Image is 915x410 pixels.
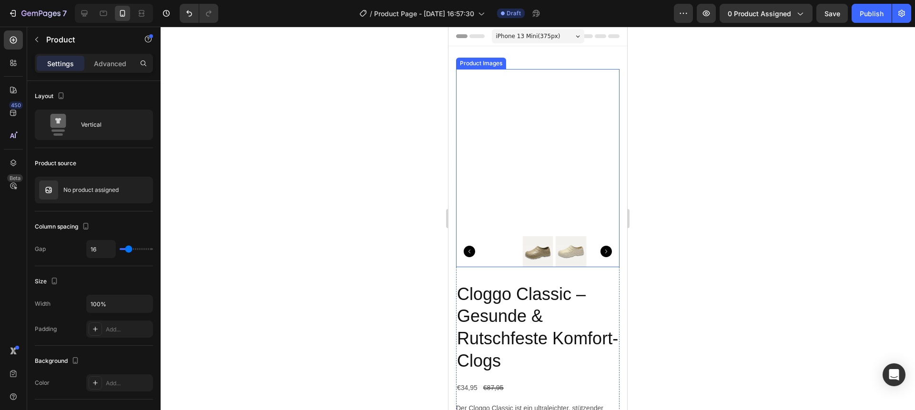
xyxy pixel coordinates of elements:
[720,4,813,23] button: 0 product assigned
[860,9,884,19] div: Publish
[852,4,892,23] button: Publish
[46,34,127,45] p: Product
[35,159,76,168] div: Product source
[7,174,23,182] div: Beta
[180,4,218,23] div: Undo/Redo
[35,379,50,387] div: Color
[35,275,60,288] div: Size
[35,325,57,333] div: Padding
[35,90,67,103] div: Layout
[35,355,81,368] div: Background
[35,300,51,308] div: Width
[87,295,152,312] input: Auto
[81,114,139,136] div: Vertical
[62,8,67,19] p: 7
[728,9,791,19] span: 0 product assigned
[94,59,126,69] p: Advanced
[106,379,151,388] div: Add...
[63,187,119,193] p: No product assigned
[507,9,521,18] span: Draft
[47,59,74,69] p: Settings
[4,4,71,23] button: 7
[448,27,627,410] iframe: Design area
[35,245,46,253] div: Gap
[39,180,58,200] img: no image transparent
[106,325,151,334] div: Add...
[9,101,23,109] div: 450
[370,9,372,19] span: /
[374,9,474,19] span: Product Page - [DATE] 16:57:30
[87,240,115,258] input: Auto
[35,220,91,233] div: Column spacing
[816,4,848,23] button: Save
[824,10,840,18] span: Save
[883,363,905,386] div: Open Intercom Messenger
